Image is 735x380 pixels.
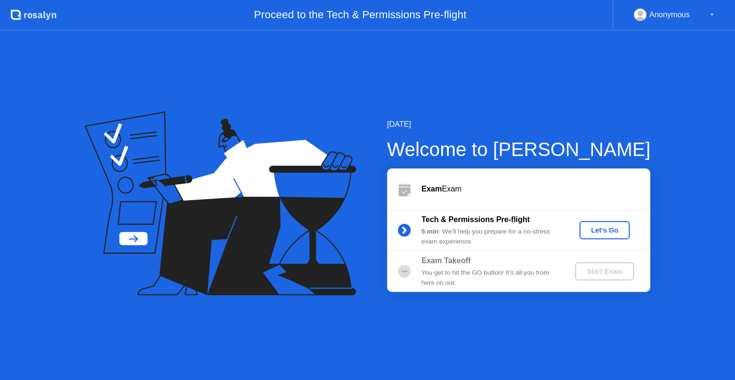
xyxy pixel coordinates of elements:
[422,228,439,235] b: 5 min
[579,221,630,239] button: Let's Go
[649,9,690,21] div: Anonymous
[387,119,651,130] div: [DATE]
[583,226,626,234] div: Let's Go
[422,215,530,224] b: Tech & Permissions Pre-flight
[422,268,559,288] div: You get to hit the GO button! It’s all you from here on out
[579,268,630,275] div: Start Exam
[422,185,442,193] b: Exam
[422,183,650,195] div: Exam
[575,262,634,280] button: Start Exam
[422,257,471,265] b: Exam Takeoff
[422,227,559,246] div: : We’ll help you prepare for a no-stress exam experience
[387,135,651,164] div: Welcome to [PERSON_NAME]
[710,9,714,21] div: ▼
